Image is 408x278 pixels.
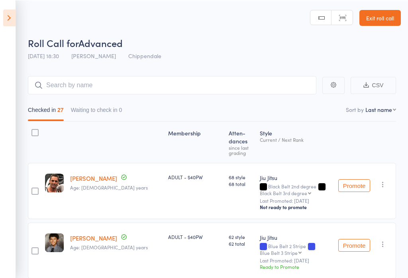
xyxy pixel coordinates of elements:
[226,125,257,159] div: Atten­dances
[260,190,307,195] div: Black Belt 3rd degree
[57,106,64,113] div: 27
[70,233,117,242] a: [PERSON_NAME]
[71,102,122,121] button: Waiting to check in0
[338,179,370,192] button: Promote
[28,36,78,49] span: Roll Call for
[165,125,226,159] div: Membership
[119,106,122,113] div: 0
[260,173,331,181] div: Jiu Jitsu
[346,105,364,113] label: Sort by
[168,173,223,180] div: ADULT - $40PW
[260,243,331,255] div: Blue Belt 2 Stripe
[45,173,64,192] img: image1688702338.png
[229,240,253,247] span: 62 total
[260,198,331,203] small: Last Promoted: [DATE]
[70,184,148,190] span: Age: [DEMOGRAPHIC_DATA] years
[71,51,116,59] span: [PERSON_NAME]
[260,250,298,255] div: Blue Belt 3 Stripe
[78,36,123,49] span: Advanced
[359,10,401,25] a: Exit roll call
[229,180,253,187] span: 68 total
[260,137,331,142] div: Current / Next Rank
[229,145,253,155] div: since last grading
[168,233,223,240] div: ADULT - $40PW
[260,204,331,210] div: Not ready to promote
[45,233,64,252] img: image1688468801.png
[351,76,396,94] button: CSV
[229,173,253,180] span: 68 style
[128,51,161,59] span: Chippendale
[338,239,370,251] button: Promote
[260,263,331,270] div: Ready to Promote
[260,257,331,263] small: Last Promoted: [DATE]
[260,233,331,241] div: Jiu Jitsu
[28,76,316,94] input: Search by name
[260,183,331,195] div: Black Belt 2nd degree
[229,233,253,240] span: 62 style
[28,51,59,59] span: [DATE] 18:30
[70,243,148,250] span: Age: [DEMOGRAPHIC_DATA] years
[257,125,335,159] div: Style
[28,102,64,121] button: Checked in27
[365,105,392,113] div: Last name
[70,174,117,182] a: [PERSON_NAME]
